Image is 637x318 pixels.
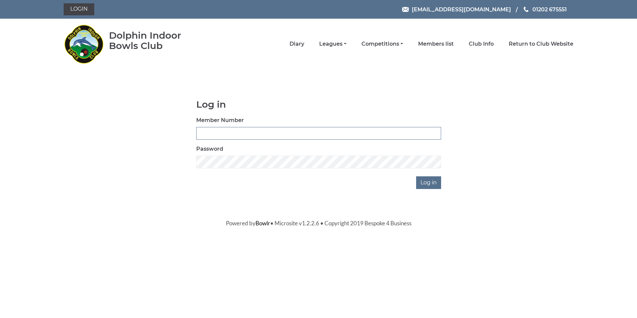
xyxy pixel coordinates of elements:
[402,5,511,14] a: Email [EMAIL_ADDRESS][DOMAIN_NAME]
[196,99,441,110] h1: Log in
[469,40,494,48] a: Club Info
[196,145,223,153] label: Password
[196,116,244,124] label: Member Number
[524,7,528,12] img: Phone us
[64,3,94,15] a: Login
[64,21,104,67] img: Dolphin Indoor Bowls Club
[412,6,511,12] span: [EMAIL_ADDRESS][DOMAIN_NAME]
[290,40,304,48] a: Diary
[416,176,441,189] input: Log in
[523,5,567,14] a: Phone us 01202 675551
[418,40,454,48] a: Members list
[402,7,409,12] img: Email
[532,6,567,12] span: 01202 675551
[361,40,403,48] a: Competitions
[256,220,270,227] a: Bowlr
[319,40,346,48] a: Leagues
[109,30,203,51] div: Dolphin Indoor Bowls Club
[226,220,411,227] span: Powered by • Microsite v1.2.2.6 • Copyright 2019 Bespoke 4 Business
[509,40,573,48] a: Return to Club Website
